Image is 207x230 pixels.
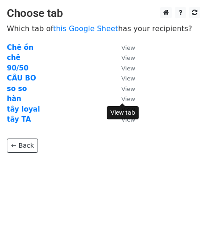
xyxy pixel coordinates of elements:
[121,54,135,61] small: View
[107,106,139,119] div: View tab
[7,95,21,103] a: hàn
[112,95,135,103] a: View
[7,53,21,62] a: chê
[7,139,38,153] a: ← Back
[121,65,135,72] small: View
[112,74,135,82] a: View
[53,24,118,33] a: this Google Sheet
[121,96,135,102] small: View
[121,44,135,51] small: View
[7,24,200,33] p: Which tab of has your recipients?
[112,64,135,72] a: View
[112,53,135,62] a: View
[7,105,40,113] a: tây loyal
[112,85,135,93] a: View
[112,43,135,52] a: View
[121,75,135,82] small: View
[7,85,27,93] a: so so
[7,64,28,72] a: 90/50
[7,74,36,82] a: CÂU BO
[7,7,200,20] h3: Choose tab
[7,115,31,123] a: tây TA
[121,86,135,92] small: View
[7,43,33,52] a: Chê ồn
